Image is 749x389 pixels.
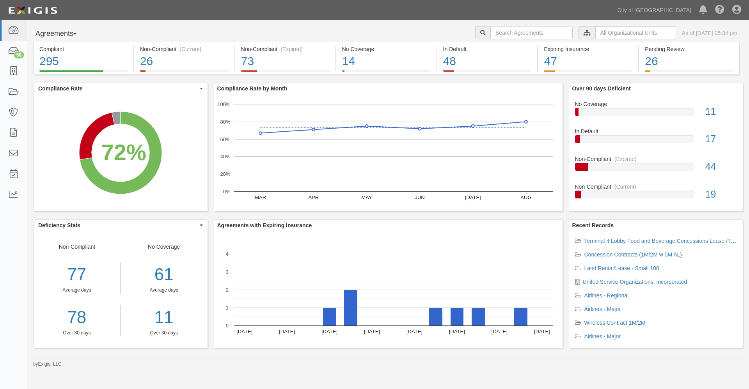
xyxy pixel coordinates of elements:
[614,2,695,18] a: City of [GEOGRAPHIC_DATA]
[38,221,198,229] span: Deficiency Stats
[34,305,120,330] a: 78
[443,53,532,70] div: 48
[699,187,743,202] div: 19
[584,292,629,299] a: Airlines - Regional
[126,262,202,287] div: 61
[544,53,632,70] div: 47
[38,361,62,367] a: Exigis, LLC
[544,45,632,53] div: Expiring Insurance
[575,127,737,155] a: In Default17
[584,306,621,312] a: Airlines - Major
[34,262,120,287] div: 77
[584,265,659,271] a: Land Rental/Lease - Small 100
[465,194,481,200] text: [DATE]
[126,305,202,330] a: 11
[34,330,120,336] div: Over 30 days
[33,70,133,76] a: Compliant295
[236,329,252,334] text: [DATE]
[223,189,230,194] text: 0%
[34,287,120,294] div: Average days
[584,320,646,326] a: Wireless Contract 1M/2M
[449,329,465,334] text: [DATE]
[645,53,733,70] div: 26
[699,105,743,119] div: 11
[321,329,337,334] text: [DATE]
[225,251,228,257] text: 4
[595,26,676,39] input: All Organizational Units
[490,26,573,39] input: Search Agreements
[491,329,507,334] text: [DATE]
[415,194,424,200] text: JUN
[140,45,229,53] div: Non-Compliant (Current)
[225,305,228,311] text: 1
[361,194,372,200] text: MAY
[575,155,737,183] a: Non-Compliant(Expired)44
[572,85,631,92] b: Over 90 days Deficient
[584,333,621,339] a: Airlines - Major
[220,136,230,142] text: 60%
[214,231,563,348] svg: A chart.
[241,45,330,53] div: Non-Compliant (Expired)
[569,127,743,135] div: In Default
[217,222,312,228] b: Agreements with Expiring Insurance
[255,194,266,200] text: MAR
[699,132,743,146] div: 17
[6,4,60,18] img: logo-5460c22ac91f19d4615b14bd174203de0afe785f0fc80cf4dbbc73dc1793850b.png
[217,85,288,92] b: Compliance Rate by Month
[584,251,682,258] a: Concession Contracts (1M/2M w 5M AL)
[235,70,335,76] a: Non-Compliant(Expired)73
[614,155,637,163] div: (Expired)
[220,171,230,177] text: 20%
[364,329,380,334] text: [DATE]
[134,70,234,76] a: Non-Compliant(Current)26
[33,26,92,42] button: Agreements
[639,70,739,76] a: Pending Review26
[569,100,743,108] div: No Coverage
[220,119,230,125] text: 80%
[33,361,62,368] small: by
[38,85,198,92] span: Compliance Rate
[214,94,563,211] svg: A chart.
[225,323,228,329] text: 0
[126,287,202,294] div: Average days
[179,45,201,53] div: (Current)
[645,45,733,53] div: Pending Review
[682,29,737,37] div: As of [DATE] 05:34 pm
[34,243,121,336] div: Non-Compliant
[101,136,146,168] div: 72%
[538,70,638,76] a: Expiring Insurance47
[715,5,724,15] i: Help Center - Complianz
[121,243,208,336] div: No Coverage
[140,53,229,70] div: 26
[39,53,128,70] div: 295
[220,154,230,159] text: 40%
[443,45,532,53] div: In Default
[280,45,303,53] div: (Expired)
[34,94,208,211] svg: A chart.
[342,53,431,70] div: 14
[126,330,202,336] div: Over 30 days
[14,51,24,58] div: 50
[699,160,743,174] div: 44
[241,53,330,70] div: 73
[437,70,538,76] a: In Default48
[572,222,614,228] b: Recent Records
[583,279,687,285] a: United Service Organizations, Incorporated
[534,329,550,334] text: [DATE]
[575,100,737,128] a: No Coverage11
[279,329,295,334] text: [DATE]
[34,83,208,94] button: Compliance Rate
[225,269,228,275] text: 3
[225,287,228,293] text: 2
[614,183,636,191] div: (Current)
[342,45,431,53] div: No Coverage
[336,70,437,76] a: No Coverage14
[406,329,422,334] text: [DATE]
[569,155,743,163] div: Non-Compliant
[569,183,743,191] div: Non-Compliant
